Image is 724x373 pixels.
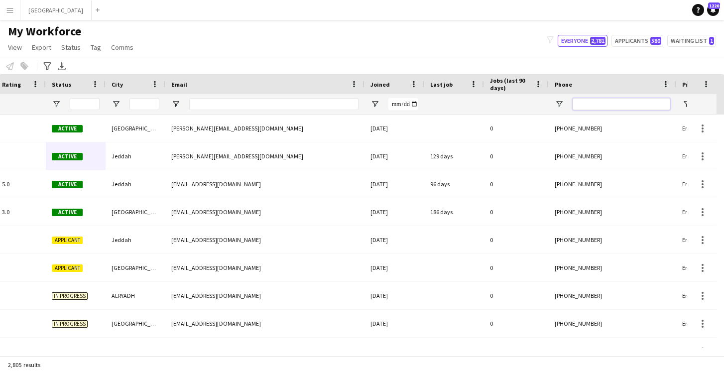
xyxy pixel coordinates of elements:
div: 0 [484,338,549,365]
div: [PERSON_NAME][EMAIL_ADDRESS][DOMAIN_NAME] [165,142,364,170]
div: [GEOGRAPHIC_DATA] [106,310,165,337]
div: [DATE] [364,254,424,281]
span: 1 [709,37,714,45]
div: [DATE] [364,226,424,253]
div: [DATE] [364,310,424,337]
a: 1220 [707,4,719,16]
div: 0 [484,226,549,253]
button: Open Filter Menu [370,100,379,109]
span: Last job [430,81,453,88]
a: Export [28,41,55,54]
div: [PHONE_NUMBER] [549,226,676,253]
div: [EMAIL_ADDRESS][DOMAIN_NAME] [165,338,364,365]
div: [PHONE_NUMBER] [549,282,676,309]
div: 0 [484,254,549,281]
a: Comms [107,41,137,54]
div: [PHONE_NUMBER] [549,170,676,198]
span: Tag [91,43,101,52]
div: [EMAIL_ADDRESS][DOMAIN_NAME] [165,226,364,253]
span: In progress [52,320,88,328]
div: [PHONE_NUMBER] [549,198,676,226]
div: [PHONE_NUMBER] [549,338,676,365]
div: [DATE] [364,170,424,198]
span: 580 [650,37,661,45]
span: My Workforce [8,24,81,39]
span: In progress [52,292,88,300]
span: 2,781 [590,37,605,45]
button: Waiting list1 [667,35,716,47]
span: Active [52,153,83,160]
div: 0 [484,282,549,309]
div: 186 days [424,198,484,226]
div: 0 [484,142,549,170]
input: Joined Filter Input [388,98,418,110]
span: Rating [2,81,21,88]
button: Open Filter Menu [171,100,180,109]
a: Status [57,41,85,54]
button: [GEOGRAPHIC_DATA] [20,0,92,20]
div: [PHONE_NUMBER] [549,115,676,142]
div: [PHONE_NUMBER] [549,310,676,337]
span: Export [32,43,51,52]
div: [PHONE_NUMBER] [549,142,676,170]
app-action-btn: Advanced filters [41,60,53,72]
div: [EMAIL_ADDRESS][DOMAIN_NAME] [165,198,364,226]
div: Jeddah [106,226,165,253]
span: Profile [682,81,702,88]
span: Active [52,125,83,132]
div: [DATE] [364,142,424,170]
span: View [8,43,22,52]
input: Email Filter Input [189,98,359,110]
div: [GEOGRAPHIC_DATA] [106,198,165,226]
button: Applicants580 [611,35,663,47]
div: 0 [484,198,549,226]
span: Jobs (last 90 days) [490,77,531,92]
div: [DATE] [364,282,424,309]
button: Open Filter Menu [112,100,121,109]
div: [DATE] [364,115,424,142]
div: [DATE] [364,338,424,365]
div: Jeddah [106,338,165,365]
input: Phone Filter Input [573,98,670,110]
span: 1220 [708,2,720,9]
span: Joined [370,81,390,88]
span: Email [171,81,187,88]
div: 0 [484,170,549,198]
input: City Filter Input [129,98,159,110]
a: Tag [87,41,105,54]
div: Jeddah [106,142,165,170]
app-action-btn: Export XLSX [56,60,68,72]
div: [GEOGRAPHIC_DATA] [106,115,165,142]
div: 96 days [424,170,484,198]
span: Active [52,209,83,216]
span: City [112,81,123,88]
div: 0 [484,310,549,337]
div: [DATE] [364,198,424,226]
div: [GEOGRAPHIC_DATA] [106,254,165,281]
a: View [4,41,26,54]
div: 129 days [424,142,484,170]
div: ALRYADH [106,282,165,309]
span: Status [61,43,81,52]
div: [EMAIL_ADDRESS][DOMAIN_NAME] [165,310,364,337]
div: [PERSON_NAME][EMAIL_ADDRESS][DOMAIN_NAME] [165,115,364,142]
div: [EMAIL_ADDRESS][DOMAIN_NAME] [165,254,364,281]
span: Applicant [52,264,83,272]
div: Jeddah [106,170,165,198]
div: 0 [484,115,549,142]
input: Status Filter Input [70,98,100,110]
span: Status [52,81,71,88]
button: Open Filter Menu [555,100,564,109]
div: [EMAIL_ADDRESS][DOMAIN_NAME] [165,170,364,198]
button: Everyone2,781 [558,35,607,47]
div: [EMAIL_ADDRESS][DOMAIN_NAME] [165,282,364,309]
span: Phone [555,81,572,88]
button: Open Filter Menu [682,100,691,109]
span: Active [52,181,83,188]
span: Applicant [52,237,83,244]
span: Comms [111,43,133,52]
div: [PHONE_NUMBER] [549,254,676,281]
button: Open Filter Menu [52,100,61,109]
